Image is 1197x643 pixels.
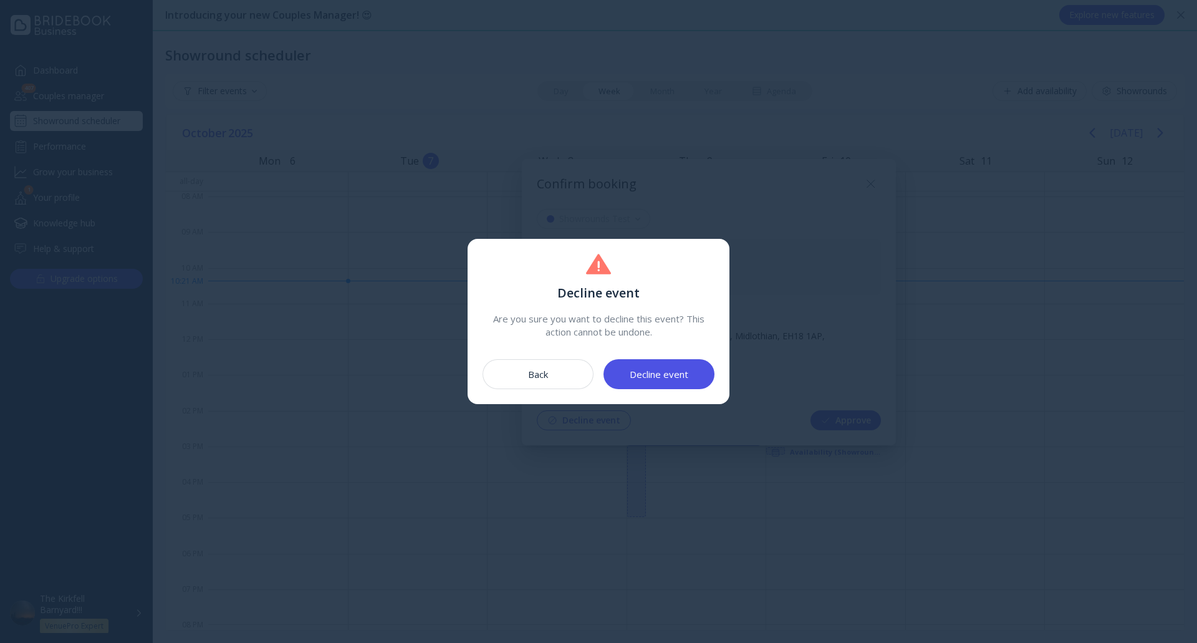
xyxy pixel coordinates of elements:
[483,312,714,339] div: Are you sure you want to decline this event? This action cannot be undone.
[528,369,548,379] div: Back
[483,359,594,389] button: Back
[630,369,688,379] div: Decline event
[603,359,714,389] button: Decline event
[483,284,714,302] div: Decline event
